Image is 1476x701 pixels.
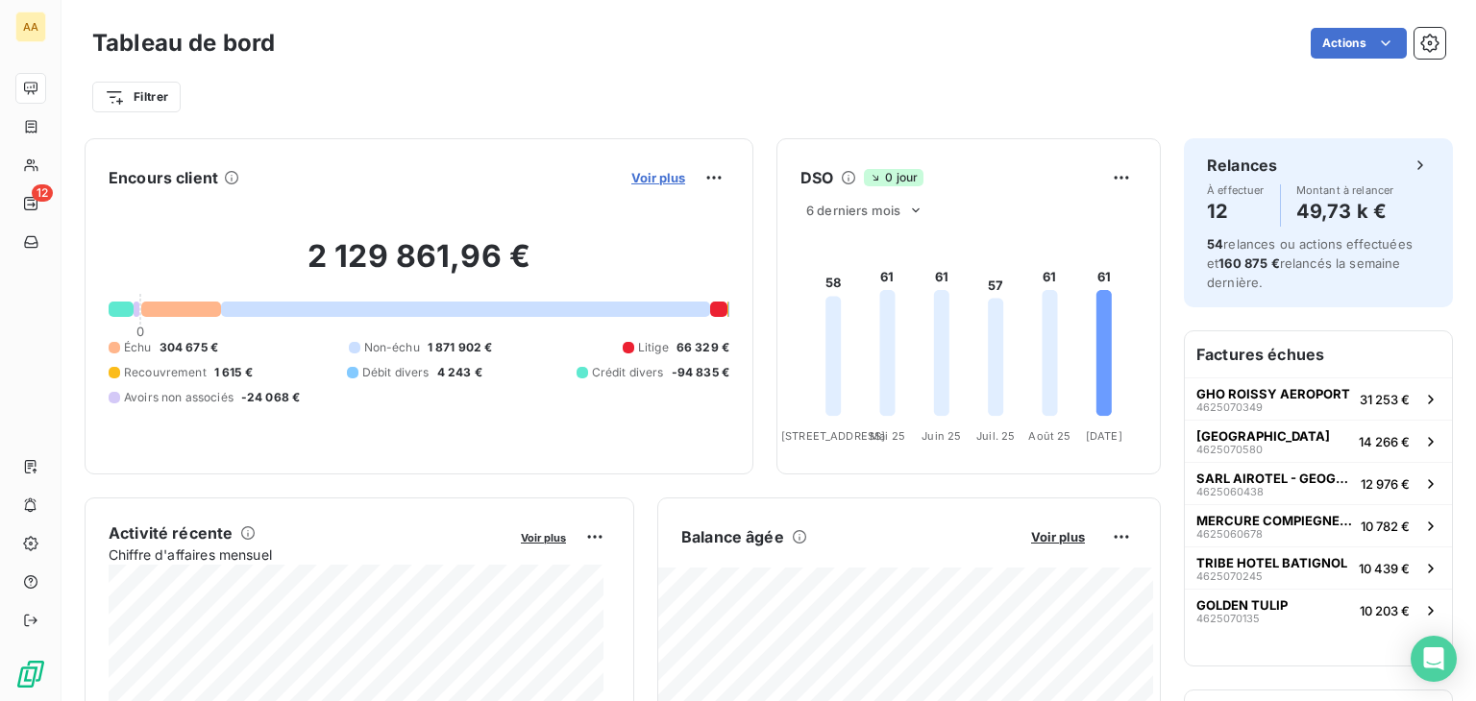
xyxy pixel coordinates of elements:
span: À effectuer [1207,184,1265,196]
h3: Tableau de bord [92,26,275,60]
span: 54 [1207,236,1223,252]
tspan: [DATE] [1086,429,1122,443]
span: 4625070580 [1196,444,1263,455]
span: SARL AIROTEL - GEOGRAPHOTEL [1196,471,1353,486]
span: 160 875 € [1218,255,1279,271]
tspan: Août 25 [1028,429,1070,443]
span: 12 [32,184,53,202]
h6: Factures échues [1185,331,1452,377]
span: 4 243 € [437,364,482,381]
span: Chiffre d'affaires mensuel [109,544,507,565]
button: TRIBE HOTEL BATIGNOL462507024510 439 € [1185,546,1452,589]
h2: 2 129 861,96 € [109,237,729,295]
span: Échu [124,339,152,356]
span: 66 329 € [676,339,729,356]
span: 4625070245 [1196,570,1263,582]
tspan: [STREET_ADDRESS] [781,429,885,443]
span: 1 871 902 € [428,339,493,356]
button: GHO ROISSY AEROPORT462507034931 253 € [1185,377,1452,420]
button: Voir plus [1025,528,1091,545]
h4: 12 [1207,196,1265,227]
span: -24 068 € [241,389,300,406]
span: Crédit divers [592,364,664,381]
span: relances ou actions effectuées et relancés la semaine dernière. [1207,236,1413,290]
span: 304 675 € [160,339,218,356]
tspan: Juil. 25 [976,429,1015,443]
span: [GEOGRAPHIC_DATA] [1196,428,1330,444]
button: GOLDEN TULIP462507013510 203 € [1185,589,1452,631]
h6: DSO [800,166,833,189]
button: MERCURE COMPIEGNE - STGHC462506067810 782 € [1185,504,1452,546]
span: Voir plus [631,170,685,185]
button: [GEOGRAPHIC_DATA]462507058014 266 € [1185,420,1452,462]
button: Filtrer [92,82,181,112]
h6: Encours client [109,166,218,189]
span: 6 derniers mois [806,203,900,218]
tspan: Juin 25 [922,429,961,443]
span: 12 976 € [1361,476,1410,492]
span: 14 266 € [1359,434,1410,449]
span: 31 253 € [1360,392,1410,407]
span: 4625070349 [1196,401,1263,413]
span: Avoirs non associés [124,389,234,406]
span: 10 203 € [1360,603,1410,618]
span: 4625060438 [1196,486,1264,497]
span: Recouvrement [124,364,207,381]
button: Actions [1311,28,1407,59]
span: 4625070135 [1196,613,1260,624]
span: 10 782 € [1361,519,1410,534]
span: MERCURE COMPIEGNE - STGHC [1196,513,1353,528]
button: SARL AIROTEL - GEOGRAPHOTEL462506043812 976 € [1185,462,1452,504]
span: 1 615 € [214,364,253,381]
span: 0 jour [864,169,923,186]
h6: Relances [1207,154,1277,177]
span: 4625060678 [1196,528,1263,540]
h4: 49,73 k € [1296,196,1394,227]
span: Non-échu [364,339,420,356]
span: 0 [136,324,144,339]
span: Litige [638,339,669,356]
img: Logo LeanPay [15,659,46,689]
span: Montant à relancer [1296,184,1394,196]
h6: Activité récente [109,521,233,544]
span: GHO ROISSY AEROPORT [1196,386,1350,401]
button: Voir plus [626,169,691,186]
span: Voir plus [1031,529,1085,544]
span: -94 835 € [672,364,729,381]
span: 10 439 € [1359,561,1410,576]
span: Débit divers [362,364,430,381]
div: Open Intercom Messenger [1411,636,1457,682]
button: Voir plus [515,528,572,545]
span: Voir plus [521,531,566,544]
span: GOLDEN TULIP [1196,597,1288,613]
div: AA [15,12,46,42]
h6: Balance âgée [681,525,784,548]
span: TRIBE HOTEL BATIGNOL [1196,555,1347,570]
tspan: Mai 25 [870,429,905,443]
